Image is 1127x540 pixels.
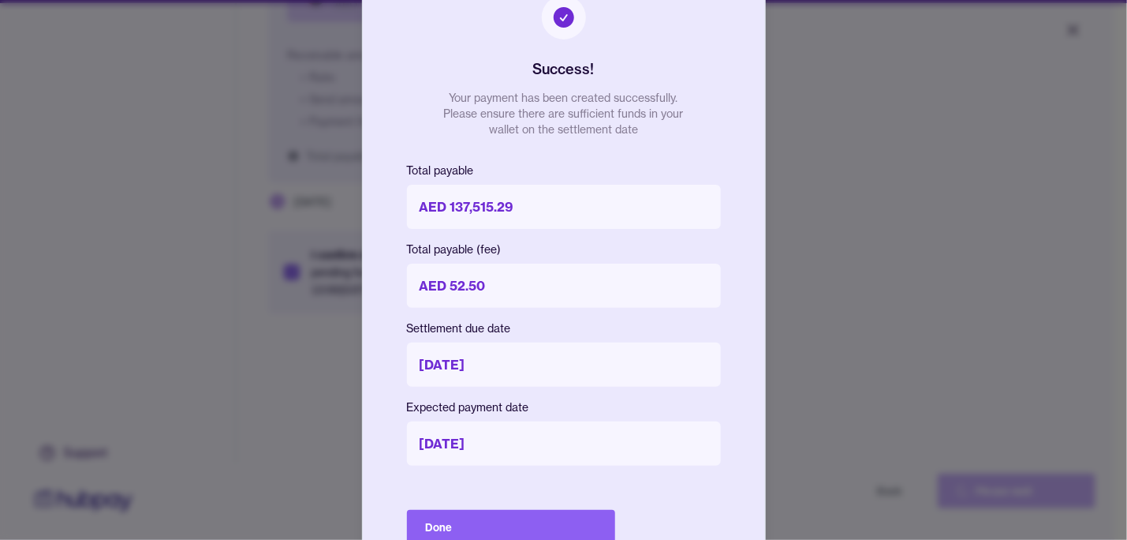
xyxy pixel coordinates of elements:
p: Expected payment date [407,399,721,415]
p: [DATE] [407,422,721,466]
h2: Success! [533,58,595,81]
p: AED 137,515.29 [407,185,721,229]
p: AED 52.50 [407,264,721,308]
p: Your payment has been created successfully. Please ensure there are sufficient funds in your wall... [438,90,690,137]
p: [DATE] [407,343,721,387]
p: Total payable (fee) [407,242,721,257]
p: Total payable [407,163,721,178]
p: Settlement due date [407,321,721,336]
